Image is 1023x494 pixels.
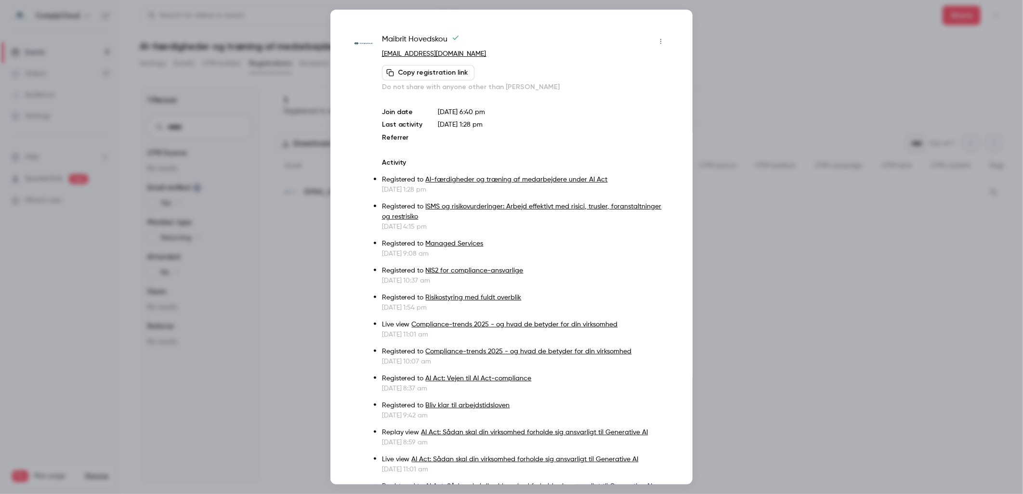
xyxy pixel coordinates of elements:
a: AI Act: Sådan skal din virksomhed forholde sig ansvarligt til Generative AI [412,456,639,463]
a: Bliv klar til arbejdstidsloven [426,402,510,409]
a: AI Act: Vejen til AI Act-compliance [426,375,532,382]
p: Registered to [382,481,669,492]
p: [DATE] 8:59 am [382,438,669,447]
button: Copy registration link [382,65,474,80]
span: [DATE] 1:28 pm [438,121,483,128]
p: Registered to [382,374,669,384]
p: [DATE] 1:54 pm [382,303,669,312]
p: Do not share with anyone other than [PERSON_NAME] [382,82,669,92]
p: Referrer [382,133,423,143]
span: Maibrit Hovedskou [382,34,459,49]
p: Registered to [382,401,669,411]
p: [DATE] 8:37 am [382,384,669,393]
p: [DATE] 1:28 pm [382,185,669,195]
p: [DATE] 10:07 am [382,357,669,366]
a: AI-færdigheder og træning af medarbejdere under AI Act [426,176,608,183]
a: ISMS og risikovurderinger: Arbejd effektivt med risici, trusler, foranstaltninger og restrisiko [382,203,662,220]
p: Activity [382,158,669,168]
p: Live view [382,455,669,465]
p: [DATE] 11:01 am [382,465,669,474]
a: Compliance-trends 2025 - og hvad de betyder for din virksomhed [412,321,618,328]
p: Replay view [382,428,669,438]
p: Registered to [382,175,669,185]
img: complycloud.com [354,42,372,45]
a: NIS2 for compliance-ansvarlige [426,267,524,274]
p: [DATE] 6:40 pm [438,107,669,117]
p: Registered to [382,266,669,276]
p: Last activity [382,120,423,130]
a: AI Act: Sådan skal din virksomhed forholde sig ansvarligt til Generative AI [426,483,653,490]
p: [DATE] 9:42 am [382,411,669,420]
a: [EMAIL_ADDRESS][DOMAIN_NAME] [382,51,486,57]
p: [DATE] 9:08 am [382,249,669,259]
p: Registered to [382,202,669,222]
p: Registered to [382,347,669,357]
a: AI Act: Sådan skal din virksomhed forholde sig ansvarligt til Generative AI [421,429,648,436]
p: Registered to [382,239,669,249]
p: [DATE] 10:37 am [382,276,669,286]
p: Live view [382,320,669,330]
a: Managed Services [426,240,484,247]
p: Join date [382,107,423,117]
a: Risikostyring med fuldt overblik [426,294,522,301]
p: [DATE] 4:15 pm [382,222,669,232]
p: [DATE] 11:01 am [382,330,669,339]
p: Registered to [382,293,669,303]
a: Compliance-trends 2025 - og hvad de betyder for din virksomhed [426,348,632,355]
